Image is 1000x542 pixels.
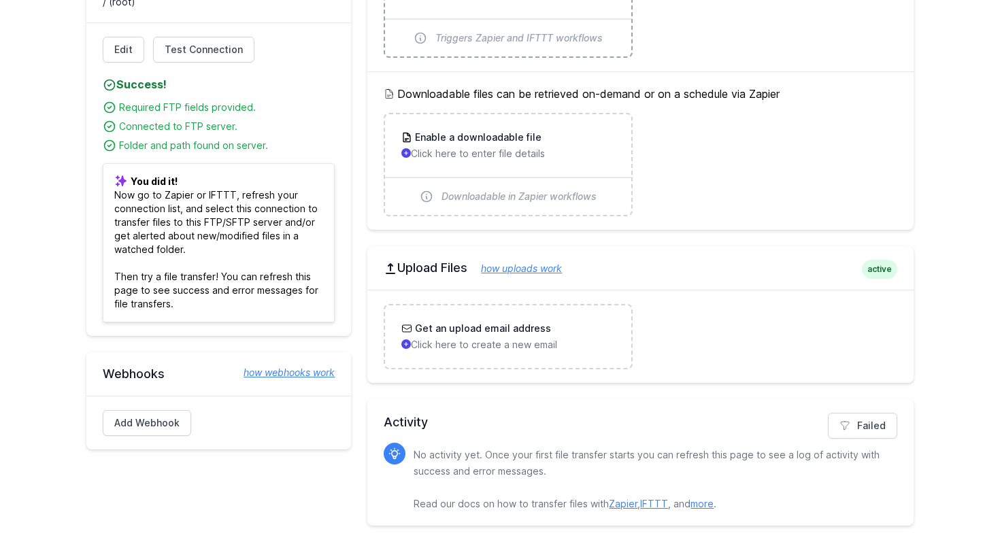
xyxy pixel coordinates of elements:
[119,120,335,133] div: Connected to FTP server.
[932,474,984,526] iframe: Drift Widget Chat Controller
[103,76,335,92] h4: Success!
[412,131,541,144] h3: Enable a downloadable file
[103,37,144,63] a: Edit
[384,413,897,432] h2: Activity
[385,114,631,215] a: Enable a downloadable file Click here to enter file details Downloadable in Zapier workflows
[230,366,335,379] a: how webhooks work
[467,262,562,274] a: how uploads work
[165,43,243,56] span: Test Connection
[401,147,614,160] p: Click here to enter file details
[401,338,614,352] p: Click here to create a new email
[385,305,631,368] a: Get an upload email address Click here to create a new email
[441,190,597,203] span: Downloadable in Zapier workflows
[384,260,897,276] h2: Upload Files
[103,410,191,436] a: Add Webhook
[153,37,254,63] a: Test Connection
[384,86,897,102] h5: Downloadable files can be retrieved on-demand or on a schedule via Zapier
[103,366,335,382] h2: Webhooks
[640,498,668,509] a: IFTTT
[435,31,603,45] span: Triggers Zapier and IFTTT workflows
[414,447,886,512] p: No activity yet. Once your first file transfer starts you can refresh this page to see a log of a...
[609,498,637,509] a: Zapier
[862,260,897,279] span: active
[103,163,335,322] p: Now go to Zapier or IFTTT, refresh your connection list, and select this connection to transfer f...
[690,498,714,509] a: more
[131,175,178,187] b: You did it!
[828,413,897,439] a: Failed
[119,139,335,152] div: Folder and path found on server.
[412,322,551,335] h3: Get an upload email address
[119,101,335,114] div: Required FTP fields provided.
